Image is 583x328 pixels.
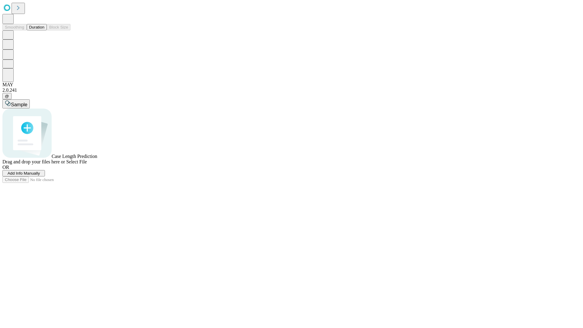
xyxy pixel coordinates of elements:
[5,94,9,98] span: @
[52,154,97,159] span: Case Length Prediction
[66,159,87,164] span: Select File
[2,93,12,99] button: @
[2,82,581,87] div: MAY
[2,24,27,30] button: Smoothing
[8,171,40,176] span: Add Info Manually
[2,87,581,93] div: 2.0.241
[2,159,65,164] span: Drag and drop your files here or
[2,165,9,170] span: OR
[47,24,70,30] button: Block Size
[27,24,47,30] button: Duration
[2,99,30,108] button: Sample
[2,170,45,176] button: Add Info Manually
[11,102,27,107] span: Sample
